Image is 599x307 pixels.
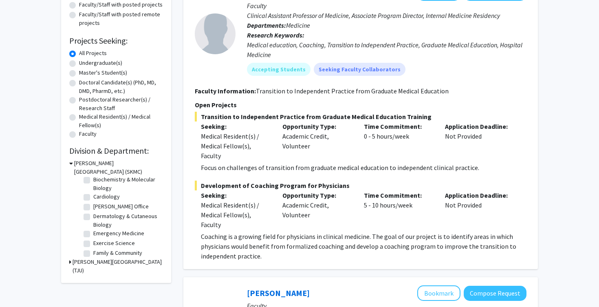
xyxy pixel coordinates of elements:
label: Cardiology [93,192,120,201]
b: Faculty Information: [195,87,256,95]
p: Seeking: [201,121,270,131]
p: Application Deadline: [445,190,514,200]
label: Master's Student(s) [79,68,127,77]
span: Medicine [286,21,310,29]
p: Opportunity Type: [282,190,352,200]
button: Add Jennie Ryan to Bookmarks [417,285,460,301]
p: Time Commitment: [364,190,433,200]
label: Family & Community Medicine [93,249,161,266]
label: [PERSON_NAME] Office [93,202,149,211]
label: Faculty/Staff with posted projects [79,0,163,9]
h3: [PERSON_NAME][GEOGRAPHIC_DATA] (TJU) [73,258,163,275]
span: Transition to Independent Practice from Graduate Medical Education Training [195,112,526,121]
h2: Division & Department: [69,146,163,156]
b: Departments: [247,21,286,29]
mat-chip: Seeking Faculty Collaborators [314,63,405,76]
div: Not Provided [439,190,520,230]
label: Dermatology & Cutaneous Biology [93,212,161,229]
p: Coaching is a growing field for physicians in clinical medicine. The goal of our project is to id... [201,232,526,261]
span: Development of Coaching Program for Physicians [195,181,526,190]
label: Biochemistry & Molecular Biology [93,175,161,192]
p: Clinical Assistant Professor of Medicine, Associate Program Director, Internal Medicine Residency [247,11,526,20]
label: Medical Resident(s) / Medical Fellow(s) [79,113,163,130]
div: 5 - 10 hours/week [358,190,439,230]
fg-read-more: Transition to Independent Practice from Graduate Medical Education [256,87,449,95]
div: Medical Resident(s) / Medical Fellow(s), Faculty [201,200,270,230]
b: Research Keywords: [247,31,304,39]
div: Academic Credit, Volunteer [276,121,358,161]
iframe: Chat [6,270,35,301]
p: Faculty [247,1,526,11]
label: Undergraduate(s) [79,59,122,67]
p: Time Commitment: [364,121,433,131]
p: Application Deadline: [445,121,514,131]
label: Faculty/Staff with posted remote projects [79,10,163,27]
label: Doctoral Candidate(s) (PhD, MD, DMD, PharmD, etc.) [79,78,163,95]
div: Medical education, Coaching, Transition to Independent Practice, Graduate Medical Education, Hosp... [247,40,526,60]
p: Focus on challenges of transition from graduate medical education to independent clinical practice. [201,163,526,172]
p: Open Projects [195,100,526,110]
p: Seeking: [201,190,270,200]
label: All Projects [79,49,107,57]
div: Academic Credit, Volunteer [276,190,358,230]
div: Medical Resident(s) / Medical Fellow(s), Faculty [201,131,270,161]
button: Compose Request to Jennie Ryan [464,286,526,301]
mat-chip: Accepting Students [247,63,311,76]
label: Emergency Medicine [93,229,144,238]
h3: [PERSON_NAME][GEOGRAPHIC_DATA] (SKMC) [74,159,163,176]
label: Postdoctoral Researcher(s) / Research Staff [79,95,163,113]
h2: Projects Seeking: [69,36,163,46]
p: Opportunity Type: [282,121,352,131]
a: [PERSON_NAME] [247,288,310,298]
div: 0 - 5 hours/week [358,121,439,161]
div: Not Provided [439,121,520,161]
label: Exercise Science [93,239,135,247]
label: Faculty [79,130,97,138]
